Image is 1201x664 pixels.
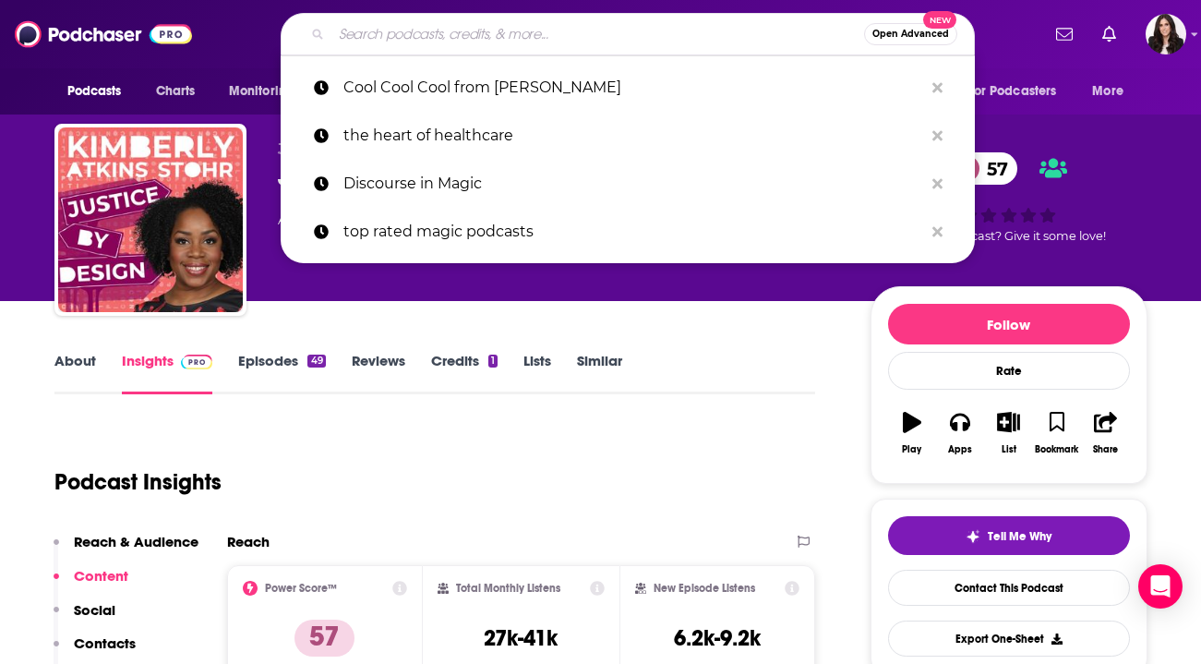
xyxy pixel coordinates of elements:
a: 57 [950,152,1017,185]
button: Social [54,601,115,635]
div: List [1002,444,1016,455]
a: About [54,352,96,394]
a: Discourse in Magic [281,160,975,208]
p: Discourse in Magic [343,160,923,208]
div: A weekly podcast [278,209,529,231]
p: the heart of healthcare [343,112,923,160]
h1: Podcast Insights [54,468,222,496]
img: Podchaser - Follow, Share and Rate Podcasts [15,17,192,52]
button: open menu [1079,74,1147,109]
p: Reach & Audience [74,533,198,550]
img: tell me why sparkle [966,529,980,544]
button: Reach & Audience [54,533,198,567]
button: open menu [956,74,1084,109]
span: Good podcast? Give it some love! [912,229,1106,243]
span: For Podcasters [968,78,1057,104]
button: tell me why sparkleTell Me Why [888,516,1130,555]
div: Apps [948,444,972,455]
a: Reviews [352,352,405,394]
h2: Power Score™ [265,582,337,595]
div: Share [1093,444,1118,455]
a: Charts [144,74,207,109]
a: InsightsPodchaser Pro [122,352,213,394]
button: Share [1081,400,1129,466]
a: Cool Cool Cool from [PERSON_NAME] [281,64,975,112]
a: Show notifications dropdown [1095,18,1123,50]
button: List [984,400,1032,466]
a: Credits1 [431,352,498,394]
p: 57 [294,620,354,657]
div: Play [902,444,921,455]
a: Lists [523,352,551,394]
span: Tell Me Why [988,529,1051,544]
div: 49 [307,355,325,368]
h2: New Episode Listens [654,582,755,595]
span: Logged in as RebeccaShapiro [1146,14,1186,54]
div: Rate [888,352,1130,390]
p: top rated magic podcasts [343,208,923,256]
button: Apps [936,400,984,466]
a: Episodes49 [238,352,325,394]
button: Play [888,400,936,466]
a: Show notifications dropdown [1049,18,1080,50]
a: Similar [577,352,622,394]
button: Open AdvancedNew [864,23,957,45]
span: Charts [156,78,196,104]
span: New [923,11,956,29]
button: open menu [216,74,318,109]
h2: Total Monthly Listens [456,582,560,595]
span: Podcasts [67,78,122,104]
p: Contacts [74,634,136,652]
h2: Reach [227,533,270,550]
p: Content [74,567,128,585]
span: Monitoring [229,78,294,104]
img: Justice By Design [58,127,243,312]
img: User Profile [1146,14,1186,54]
button: Bookmark [1033,400,1081,466]
h3: 6.2k-9.2k [674,624,761,652]
div: Bookmark [1035,444,1078,455]
span: Justice By Design [278,140,417,158]
button: Content [54,567,128,601]
span: Open Advanced [872,30,949,39]
span: 57 [968,152,1017,185]
input: Search podcasts, credits, & more... [331,19,864,49]
div: 57Good podcast? Give it some love! [871,140,1147,255]
a: top rated magic podcasts [281,208,975,256]
button: Show profile menu [1146,14,1186,54]
p: Cool Cool Cool from Liz Culley [343,64,923,112]
span: More [1092,78,1123,104]
div: Open Intercom Messenger [1138,564,1183,609]
div: Search podcasts, credits, & more... [281,13,975,55]
h3: 27k-41k [484,624,558,652]
div: 1 [488,355,498,368]
img: Podchaser Pro [181,355,213,369]
a: Contact This Podcast [888,570,1130,606]
button: open menu [54,74,146,109]
button: Follow [888,304,1130,344]
button: Export One-Sheet [888,621,1130,657]
a: the heart of healthcare [281,112,975,160]
p: Social [74,601,115,619]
